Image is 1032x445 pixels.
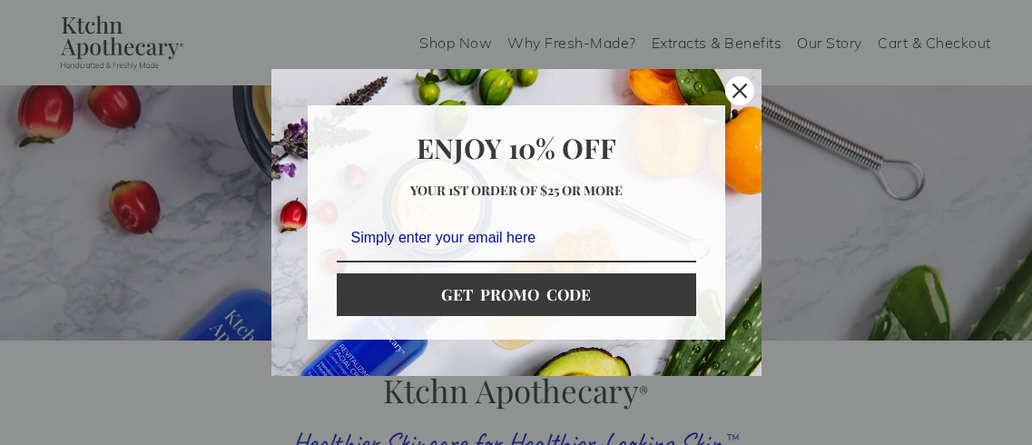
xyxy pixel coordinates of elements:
[337,214,696,262] input: Email field
[410,182,623,199] strong: Your 1st order of $25 or more
[732,84,747,98] svg: close icon
[417,130,616,166] strong: Enjoy 10% OFF
[337,273,696,315] button: GET PROMO CODE
[718,69,762,113] button: Close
